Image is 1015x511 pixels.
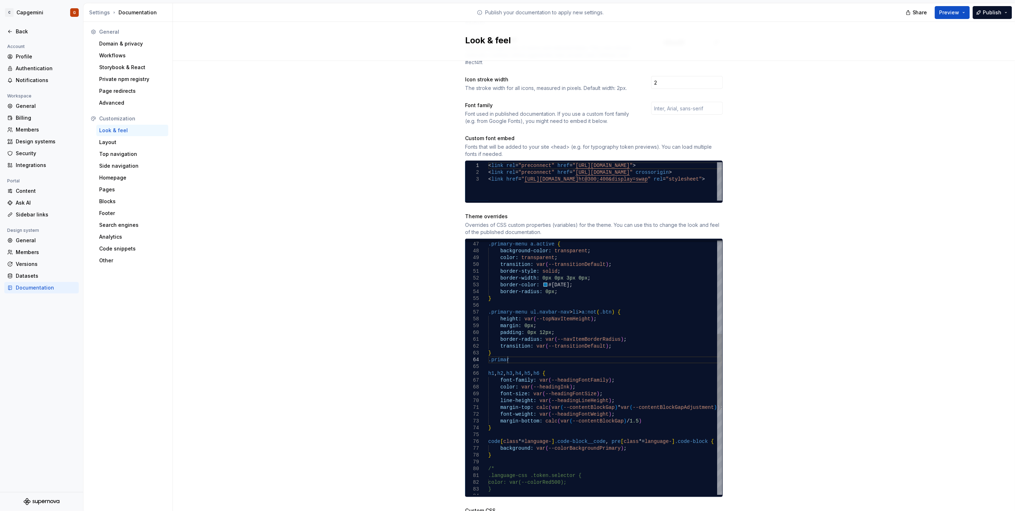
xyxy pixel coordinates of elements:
div: Back [16,28,76,35]
div: 2 [465,169,479,176]
div: Domain & privacy [99,40,165,47]
a: Datasets [4,270,79,282]
span: --topNavItemHeight [536,316,590,322]
span: font-size: [501,391,531,397]
div: 55 [465,295,479,302]
span: a:not [581,309,596,315]
div: Notifications [16,77,76,84]
span: margin-bottom: [501,418,543,424]
span: crossorigin [636,169,669,175]
div: C [5,8,14,17]
a: Analytics [96,231,168,243]
span: ) [606,262,609,267]
span: < [488,163,491,168]
a: Integrations [4,159,79,171]
span: --navItemBorderRadius [557,336,620,342]
a: Page redirects [96,85,168,97]
span: .primar [488,357,509,363]
a: Workflows [96,50,168,61]
span: border-radius: [501,336,543,342]
div: 1 [465,162,479,169]
span: var [551,405,560,410]
div: Customization [99,115,165,122]
span: link [491,169,503,175]
button: Settings [89,9,110,16]
span: ) [596,391,599,397]
span: ) [714,405,717,410]
span: border-style: [501,268,540,274]
div: 54 [465,288,479,295]
a: Content [4,185,79,197]
span: rel [506,169,515,175]
span: line-height: [501,398,537,403]
div: Design system [4,226,42,235]
span: --contentBlockGapAdjustment [633,405,714,410]
div: Page redirects [99,87,165,95]
span: var [521,384,530,390]
span: = [516,169,518,175]
span: var [540,377,548,383]
div: Blocks [99,198,165,205]
span: > [669,169,672,175]
span: li [572,309,579,315]
div: 63 [465,350,479,357]
span: var [546,336,555,342]
div: G [73,10,76,15]
div: Footer [99,210,165,217]
span: 12px [540,330,552,335]
span: [URL][DOMAIN_NAME] [576,163,630,168]
span: .primary-menu [488,309,527,315]
span: ( [542,391,545,397]
span: height: [501,316,522,322]
span: ; [533,323,536,329]
div: General [16,237,76,244]
div: Members [16,249,76,256]
input: Inter, Arial, sans-serif [651,102,723,115]
div: Advanced [99,99,165,106]
span: color: [501,255,518,261]
span: ; [609,262,612,267]
div: 60 [465,329,479,336]
span: var [561,418,570,424]
span: ) [606,343,609,349]
span: var [540,398,548,403]
span: { [557,241,560,247]
span: ; [570,282,572,288]
span: --transitionDefault [548,262,606,267]
span: ; [572,384,575,390]
div: 56 [465,302,479,309]
div: 57 [465,309,479,316]
svg: Supernova Logo [24,498,59,505]
div: 73 [465,418,479,425]
span: > [702,176,705,182]
div: 58 [465,316,479,323]
span: transition: [501,343,533,349]
span: margin-top: [501,405,533,410]
a: Authentication [4,63,79,74]
span: 0px [555,275,564,281]
span: "preconnect" [518,169,555,175]
div: 71 [465,404,479,411]
span: " [630,169,633,175]
span: ) [609,398,612,403]
div: Billing [16,114,76,121]
span: , [494,371,497,376]
div: Font family [465,102,638,109]
div: 49 [465,254,479,261]
div: 69 [465,391,479,397]
div: 47 [465,241,479,248]
a: Design systems [4,136,79,147]
span: ( [596,309,599,315]
a: Other [96,255,168,266]
span: --headingFontWeight [551,411,609,417]
span: #[DATE] [548,282,570,288]
span: ; [612,411,615,417]
span: ) [609,411,612,417]
button: CCapgeminiG [1,5,82,20]
span: { [542,371,545,376]
div: Versions [16,261,76,268]
div: Top navigation [99,151,165,158]
span: = [518,176,521,182]
span: " [630,163,633,168]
